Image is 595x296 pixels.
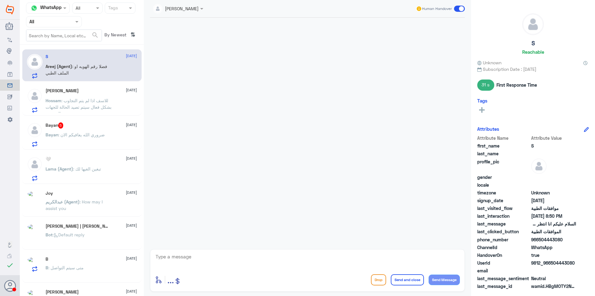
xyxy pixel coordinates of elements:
[531,197,576,204] span: 2025-08-14T17:50:24.071Z
[531,244,576,251] span: 2
[46,64,72,69] span: Areej (Agent)
[46,199,80,204] span: عبدالكريم (Agent)
[27,54,42,70] img: defaultAdmin.png
[46,98,61,103] span: Hossam
[531,213,576,219] span: 2025-08-14T17:50:52Z
[531,189,576,196] span: Unknown
[126,156,137,161] span: [DATE]
[46,191,53,196] h5: Joy
[477,126,499,132] h6: Attributes
[477,197,530,204] span: signup_date
[477,221,530,227] span: last_message
[477,59,501,66] span: Unknown
[371,274,386,285] button: Drop
[477,260,530,266] span: UserId
[477,244,530,251] span: ChannelId
[46,64,107,75] span: : فضلا رقم الهويه او الملف الطبي
[46,257,48,262] h5: B
[167,274,174,285] span: ...
[522,14,544,35] img: defaultAdmin.png
[46,232,53,237] span: Bot
[126,122,137,128] span: [DATE]
[477,236,530,243] span: phone_number
[107,4,118,12] div: Tags
[531,205,576,212] span: موافقات الطبية
[496,82,537,88] span: First Response Time
[46,265,48,270] span: B
[477,189,530,196] span: timezone
[91,31,99,39] span: search
[27,224,42,230] img: picture
[102,30,128,42] span: By Newest
[46,54,48,59] h5: S
[6,5,14,15] img: Widebot Logo
[477,98,487,103] h6: Tags
[27,122,42,138] img: defaultAdmin.png
[531,182,576,188] span: null
[477,283,530,289] span: last_message_id
[4,280,16,292] button: Avatar
[46,157,51,162] h5: 🤍
[477,182,530,188] span: locale
[477,275,530,282] span: last_message_sentiment
[477,228,530,235] span: last_clicked_button
[126,223,137,228] span: [DATE]
[477,158,530,173] span: profile_pic
[91,30,99,40] button: search
[477,66,589,72] span: Subscription Date : [DATE]
[531,228,576,235] span: الموافقات الطبية
[477,205,530,212] span: last_visited_flow
[531,236,576,243] span: 966504443080
[531,40,535,47] h5: S
[29,3,39,13] img: whatsapp.png
[27,257,42,263] img: picture
[6,262,14,269] i: check
[126,53,137,59] span: [DATE]
[46,166,73,171] span: Lama (Agent)
[26,30,102,41] input: Search by Name, Local etc…
[477,213,530,219] span: last_interaction
[531,174,576,180] span: null
[73,166,101,171] span: : تبغين الغيها لك
[46,122,64,129] h5: Bayan
[391,274,424,285] button: Send and close
[531,260,576,266] span: 9812_966504443080
[58,122,64,129] span: 5
[477,143,530,149] span: first_name
[477,174,530,180] span: gender
[46,98,112,116] span: : للاسف اذا لم يتم التجاوب بشكل فعال سيتم تصيد الحالة للجهات المختصة
[531,135,576,141] span: Attribute Value
[531,143,576,149] span: S
[477,150,530,157] span: last_name
[126,289,137,294] span: [DATE]
[53,232,85,237] span: : Default reply
[46,224,110,229] h5: Ahmed Naji | احمد ناجي
[477,252,530,258] span: HandoverOn
[58,132,105,137] span: : ضروري الله يعافيكم الان
[126,256,137,261] span: [DATE]
[27,289,42,296] img: picture
[477,267,530,274] span: email
[126,190,137,195] span: [DATE]
[429,275,460,285] button: Send Message
[46,88,79,93] h5: Hossam Eljbaly
[46,289,79,295] h5: Hussa Alshahrani
[46,132,58,137] span: Bayan
[48,265,84,270] span: : متى سيتم التواصل
[422,6,452,11] span: Human Handover
[27,88,42,104] img: defaultAdmin.png
[531,267,576,274] span: null
[531,221,576,227] span: السلام عليكم انا انتظر موافقة للتأمين والى الان ماوصلني شي رافعينه من كم يوم عشان المنظار اذا ممك...
[167,273,174,287] button: ...
[130,30,135,40] i: ⇅
[522,49,544,55] h6: Reachable
[27,191,42,197] img: picture
[477,135,530,141] span: Attribute Name
[531,252,576,258] span: true
[477,80,494,91] span: 31 s
[126,87,137,93] span: [DATE]
[531,283,576,289] span: wamid.HBgMOTY2NTA0NDQzMDgwFQIAEhgUM0FEMTQ0RURGRkRERDlDQjBDMkMA
[531,158,547,174] img: defaultAdmin.png
[531,275,576,282] span: 0
[27,157,42,172] img: defaultAdmin.png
